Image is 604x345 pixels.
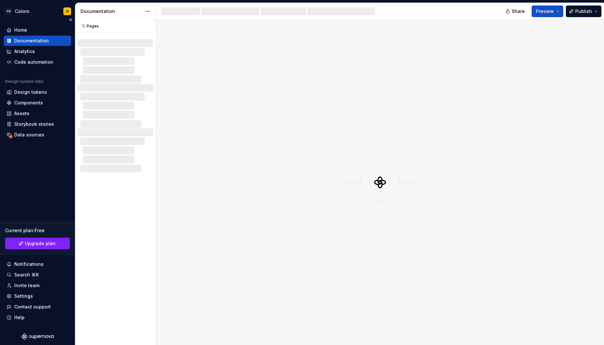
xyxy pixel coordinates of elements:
[4,98,71,108] a: Components
[5,238,70,249] a: Upgrade plan
[5,227,70,234] div: Current plan : Free
[15,8,29,15] div: Colors
[5,7,12,15] div: OS
[80,8,142,15] div: Documentation
[4,25,71,35] a: Home
[4,312,71,323] button: Help
[14,132,44,138] div: Data sources
[1,4,74,18] button: OSColorsJF
[4,108,71,119] a: Assets
[5,79,43,84] div: Design system data
[14,314,25,321] div: Help
[14,282,39,289] div: Invite team
[4,270,71,280] button: Search ⌘K
[536,8,554,15] span: Preview
[4,280,71,291] a: Invite team
[14,59,53,65] div: Code automation
[4,46,71,57] a: Analytics
[65,9,69,14] div: JF
[575,8,592,15] span: Publish
[14,261,44,267] div: Notifications
[566,5,601,17] button: Publish
[14,100,43,106] div: Components
[25,240,56,247] span: Upgrade plan
[66,15,75,24] button: Collapse sidebar
[14,272,39,278] div: Search ⌘K
[14,89,47,95] div: Design tokens
[21,333,54,340] svg: Supernova Logo
[512,8,525,15] span: Share
[4,291,71,301] a: Settings
[4,259,71,269] button: Notifications
[14,110,29,117] div: Assets
[4,57,71,67] a: Code automation
[4,36,71,46] a: Documentation
[14,121,54,127] div: Storybook stories
[502,5,529,17] button: Share
[14,293,33,299] div: Settings
[532,5,563,17] button: Preview
[4,87,71,97] a: Design tokens
[4,130,71,140] a: Data sources
[14,48,35,55] div: Analytics
[14,38,49,44] div: Documentation
[4,119,71,129] a: Storybook stories
[14,304,51,310] div: Contact support
[14,27,27,33] div: Home
[78,24,99,29] div: Pages
[4,302,71,312] button: Contact support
